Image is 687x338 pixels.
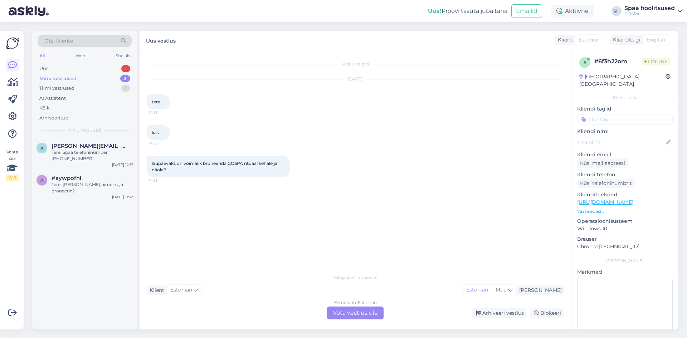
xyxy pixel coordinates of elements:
div: Küsi telefoninumbrit [577,178,635,188]
div: Klient [147,286,164,294]
p: Operatsioonisüsteem [577,217,673,225]
div: [PERSON_NAME] [516,286,562,294]
span: Otsi kliente [44,37,73,45]
div: Klient [555,36,572,44]
div: Spaa hoolitsused [624,5,675,11]
div: Arhiveeritud [39,114,69,122]
p: Chrome [TECHNICAL_ID] [577,243,673,250]
span: Estonian [579,36,600,44]
div: Blokeeri [530,308,564,318]
div: Tere! [PERSON_NAME] nimele aja broneerin? [52,181,133,194]
div: [GEOGRAPHIC_DATA], [GEOGRAPHIC_DATA] [579,73,666,88]
div: [PERSON_NAME] [577,258,673,264]
span: kas [152,130,159,135]
div: Vestlus algas [147,61,564,67]
div: Kõik [39,104,50,112]
span: tere [152,99,160,104]
p: Kliendi email [577,151,673,158]
span: Minu vestlused [69,127,101,133]
div: Kliendi info [577,94,673,101]
p: Kliendi tag'id [577,105,673,113]
div: Estonian [463,285,492,295]
div: Minu vestlused [39,75,77,82]
div: Tere! Spaa telefoninumber [PHONE_NUMBER] [52,149,133,162]
div: Tiimi vestlused [39,85,74,92]
div: 2 / 3 [6,175,19,181]
div: Web [74,51,87,60]
div: Aktiivne [551,5,594,18]
div: SH [612,6,622,16]
span: a [40,177,44,183]
span: 6 [584,60,586,65]
div: Arhiveeri vestlus [472,308,527,318]
span: English [647,36,665,44]
span: Estonian [170,286,192,294]
div: # 6f3h22om [594,57,642,66]
p: Windows 10 [577,225,673,232]
a: Spaa hoolitsusedGOSPA [624,5,683,17]
div: Küsi meiliaadressi [577,158,628,168]
p: Kliendi nimi [577,128,673,135]
b: Uus! [428,8,442,14]
div: GOSPA [624,11,675,17]
a: [URL][DOMAIN_NAME] [577,199,633,205]
input: Lisa tag [577,114,673,125]
div: Võta vestlus üle [327,307,384,319]
div: 1 [121,65,130,72]
span: Online [642,58,671,65]
div: Socials [114,51,132,60]
p: Brauser [577,235,673,243]
div: Uus [39,65,48,72]
span: andrus@puhastajakaubamaja.ee [52,143,126,149]
p: Märkmed [577,268,673,276]
div: [DATE] 12:17 [112,162,133,167]
label: Uus vestlus [146,35,176,45]
div: AI Assistent [39,95,66,102]
div: 2 [120,75,130,82]
div: Valige keel ja vastake [147,275,564,281]
div: Klienditugi [610,36,640,44]
span: 14:35 [149,110,176,115]
div: 1 [121,85,130,92]
span: 14:35 [149,178,176,183]
div: Vaata siia [6,149,19,181]
span: 14:35 [149,141,176,146]
div: Estonian to Estonian [334,299,377,306]
span: Muu [496,286,507,293]
p: Klienditeekond [577,191,673,199]
span: a [40,145,44,151]
button: Emailid [511,4,542,18]
p: Vaata edasi ... [577,208,673,215]
input: Lisa nimi [578,138,664,146]
img: Askly Logo [6,36,19,50]
div: Proovi tasuta juba täna: [428,7,508,15]
span: #aywpofhl [52,175,81,181]
span: laupäevaks on võimalik broneerida GOSPA rituaal kehale ja näole? [152,161,278,172]
div: All [38,51,46,60]
div: [DATE] 11:32 [112,194,133,200]
p: Kliendi telefon [577,171,673,178]
div: [DATE] [147,76,564,82]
